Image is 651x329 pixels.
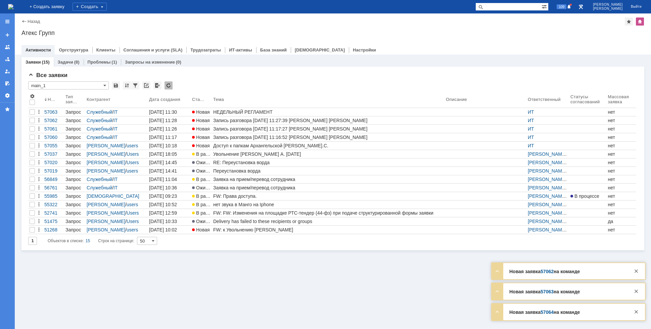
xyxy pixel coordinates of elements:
[87,118,146,123] div: /
[192,126,210,132] span: Новая
[2,54,13,65] a: Заявки в моей ответственности
[43,125,64,133] a: 57061
[191,192,212,200] a: В работе
[446,97,467,102] div: Описание
[149,135,177,140] div: [DATE] 11:17
[64,200,85,209] a: Запрос на обслуживание
[528,109,534,115] a: ИТ
[213,185,443,190] div: Заявка на прием/перевод сотрудника
[112,81,120,89] div: Сохранить вид
[608,177,635,182] div: нет
[606,116,636,124] a: нет
[191,125,212,133] a: Новая
[87,210,125,216] a: [PERSON_NAME]
[44,160,63,165] div: 57020
[570,94,600,104] div: Статусы согласований
[21,30,644,36] div: Атекс Групп
[636,17,644,26] div: Изменить домашнюю страницу
[606,167,636,175] a: нет
[43,142,64,150] a: 57055
[64,167,85,175] a: Запрос на обслуживание
[2,78,13,89] a: Мои согласования
[213,193,443,199] div: FW: Права доступа.
[113,185,118,190] a: IT
[606,158,636,167] a: нет
[528,227,567,232] a: [PERSON_NAME]
[148,92,191,108] th: Дата создания
[192,168,259,174] span: Ожидает ответа контрагента
[528,151,567,157] a: [PERSON_NAME]
[149,126,177,132] div: [DATE] 11:26
[43,133,64,141] a: 57060
[212,125,445,133] a: Запись разговора [DATE] 11:17:27 [PERSON_NAME] [PERSON_NAME]
[87,143,125,148] a: [PERSON_NAME]
[148,200,191,209] a: [DATE] 10:52
[149,202,177,207] div: [DATE] 10:52
[212,142,445,150] a: Доступ к папкам Архангельской [PERSON_NAME].С.
[43,217,64,225] a: 51475
[43,92,64,108] th: Номер
[64,158,85,167] a: Запрос на обслуживание
[191,92,212,108] th: Статус
[28,19,40,24] a: Назад
[191,226,212,234] a: Новая
[87,151,125,157] a: [PERSON_NAME]
[606,92,636,108] th: Массовая заявка
[608,135,635,140] div: нет
[541,289,554,294] a: 57063
[557,4,566,9] span: 109
[213,118,443,123] div: Запись разговора [DATE] 11:27:39 [PERSON_NAME] [PERSON_NAME]
[113,135,118,140] a: IT
[212,184,445,192] a: Заявка на прием/перевод сотрудника
[212,108,445,116] a: НЕДЕЛЬНЫЙ РЕГЛАМЕНТ
[44,219,63,224] div: 51475
[65,227,84,232] div: Запрос на обслуживание
[26,47,51,52] a: Активности
[528,160,567,165] a: [PERSON_NAME]
[124,47,183,52] a: Соглашения и услуги (SLA)
[142,81,150,89] div: Скопировать ссылку на список
[43,167,64,175] a: 57019
[526,92,569,108] th: Ответственный
[87,168,125,174] a: [PERSON_NAME]
[191,209,212,217] a: В работе
[608,193,635,199] div: нет
[44,118,63,123] div: 57062
[43,108,64,116] a: 57063
[44,210,63,216] div: 52741
[213,227,443,232] div: FW: к Увольнению [PERSON_NAME]
[541,309,554,315] a: 57064
[64,226,85,234] a: Запрос на обслуживание
[192,143,210,148] span: Новая
[65,160,84,165] div: Запрос на обслуживание
[64,125,85,133] a: Запрос на обслуживание
[87,135,112,140] a: Служебный
[127,227,138,232] a: users
[608,160,635,165] div: нет
[44,185,63,190] div: 56761
[148,226,191,234] a: [DATE] 10:02
[64,217,85,225] a: Запрос на обслуживание
[528,219,567,224] a: [PERSON_NAME]
[43,150,64,158] a: 57037
[606,217,636,225] a: да
[88,60,111,65] a: Проблемы
[43,226,64,234] a: 51268
[528,118,534,123] a: ИТ
[212,133,445,141] a: Запись разговора [DATE] 11:16:52 [PERSON_NAME] [PERSON_NAME]
[212,200,445,209] a: нет звука в Манго на Iphone
[65,151,84,157] div: Запрос на обслуживание
[212,209,445,217] a: FW: FW: Изменения на площадке РТС-тендер (44-фз) при подаче структурированной формы заявки
[148,142,191,150] a: [DATE] 10:18
[212,192,445,200] a: FW: Права доступа.
[127,219,139,224] a: Users
[87,160,125,165] a: [PERSON_NAME]
[36,135,42,140] div: Действия
[65,210,84,216] div: Запрос на обслуживание
[191,200,212,209] a: В работе
[148,175,191,183] a: [DATE] 11:04
[149,219,177,224] div: [DATE] 10:33
[64,150,85,158] a: Запрос на обслуживание
[65,135,84,140] div: Запрос на обслуживание
[87,109,146,115] div: /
